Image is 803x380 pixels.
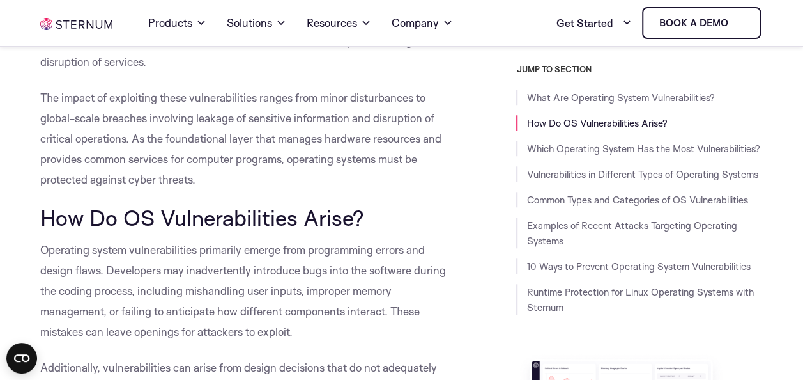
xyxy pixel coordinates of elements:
[526,286,753,313] a: Runtime Protection for Linux Operating Systems with Sternum
[40,91,441,186] span: The impact of exploiting these vulnerabilities ranges from minor disturbances to global-scale bre...
[642,7,761,39] a: Book a demo
[526,219,737,247] a: Examples of Recent Attacks Targeting Operating Systems
[526,143,760,155] a: Which Operating System Has the Most Vulnerabilities?
[40,243,446,338] span: Operating system vulnerabilities primarily emerge from programming errors and design flaws. Devel...
[733,18,744,28] img: sternum iot
[526,168,758,180] a: Vulnerabilities in Different Types of Operating Systems
[6,343,37,374] button: Open CMP widget
[526,91,714,104] a: What Are Operating System Vulnerabilities?
[526,260,750,273] a: 10 Ways to Prevent Operating System Vulnerabilities
[40,18,112,30] img: sternum iot
[526,194,747,206] a: Common Types and Categories of OS Vulnerabilities
[526,117,667,129] a: How Do OS Vulnerabilities Arise?
[40,204,364,231] span: How Do OS Vulnerabilities Arise?
[516,64,763,74] h3: JUMP TO SECTION
[556,10,632,36] a: Get Started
